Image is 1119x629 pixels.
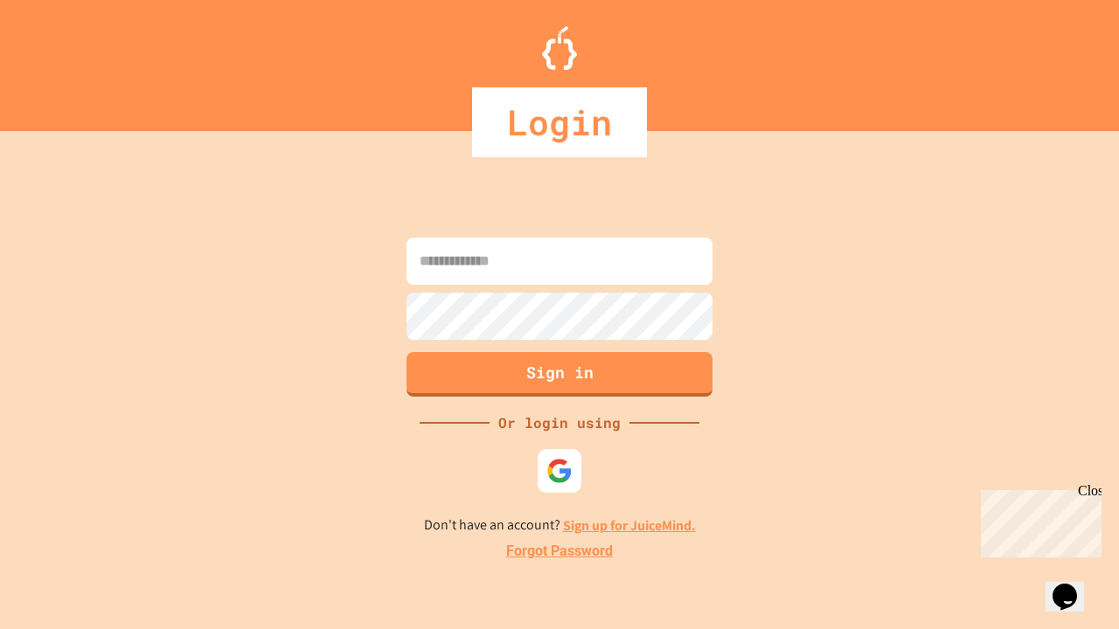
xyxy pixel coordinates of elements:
img: google-icon.svg [546,458,573,484]
div: Login [472,87,647,157]
a: Sign up for JuiceMind. [563,516,696,535]
div: Chat with us now!Close [7,7,121,111]
button: Sign in [407,352,712,397]
a: Forgot Password [506,541,613,562]
img: Logo.svg [542,26,577,70]
div: Or login using [490,412,629,433]
iframe: chat widget [1046,559,1102,612]
iframe: chat widget [974,483,1102,557]
p: Don't have an account? [424,515,696,536]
